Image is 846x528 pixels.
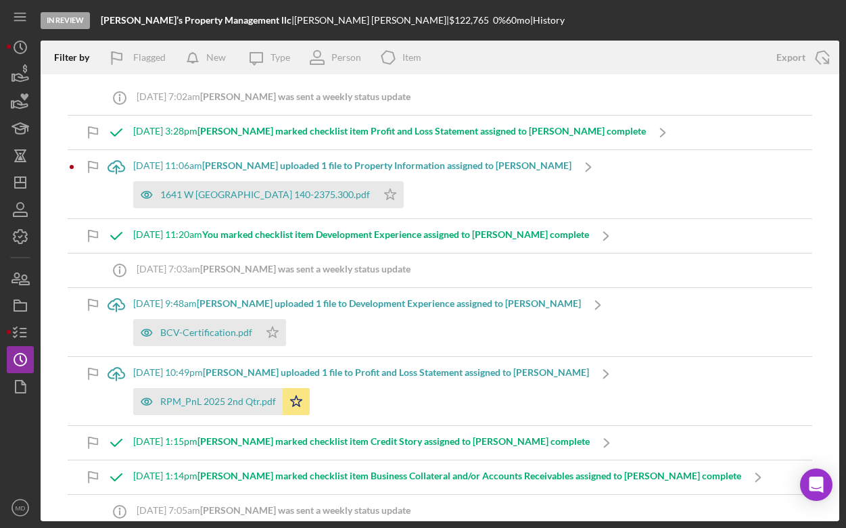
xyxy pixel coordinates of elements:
[202,229,589,240] b: You marked checklist item Development Experience assigned to [PERSON_NAME] complete
[99,288,615,356] a: [DATE] 9:48am[PERSON_NAME] uploaded 1 file to Development Experience assigned to [PERSON_NAME]BCV...
[133,44,166,71] div: Flagged
[200,263,410,274] b: [PERSON_NAME] was sent a weekly status update
[202,160,571,171] b: [PERSON_NAME] uploaded 1 file to Property Information assigned to [PERSON_NAME]
[133,436,590,447] div: [DATE] 1:15pm
[41,12,90,29] div: In Review
[133,181,404,208] button: 1641 W [GEOGRAPHIC_DATA] 140-2375.300.pdf
[179,44,239,71] button: New
[271,52,290,63] div: Type
[133,126,646,137] div: [DATE] 3:28pm
[99,426,624,460] a: [DATE] 1:15pm[PERSON_NAME] marked checklist item Credit Story assigned to [PERSON_NAME] complete
[160,327,252,338] div: BCV-Certification.pdf
[530,15,565,26] div: | History
[133,388,310,415] button: RPM_PnL 2025 2nd Qtr.pdf
[200,504,410,516] b: [PERSON_NAME] was sent a weekly status update
[137,91,410,102] div: [DATE] 7:02am
[101,14,291,26] b: [PERSON_NAME]’s Property Management llc
[137,264,410,274] div: [DATE] 7:03am
[99,357,623,425] a: [DATE] 10:49pm[PERSON_NAME] uploaded 1 file to Profit and Loss Statement assigned to [PERSON_NAME...
[160,189,370,200] div: 1641 W [GEOGRAPHIC_DATA] 140-2375.300.pdf
[99,116,680,149] a: [DATE] 3:28pm[PERSON_NAME] marked checklist item Profit and Loss Statement assigned to [PERSON_NA...
[506,15,530,26] div: 60 mo
[137,505,410,516] div: [DATE] 7:05am
[133,471,741,481] div: [DATE] 1:14pm
[763,44,839,71] button: Export
[197,125,646,137] b: [PERSON_NAME] marked checklist item Profit and Loss Statement assigned to [PERSON_NAME] complete
[99,150,605,218] a: [DATE] 11:06am[PERSON_NAME] uploaded 1 file to Property Information assigned to [PERSON_NAME]1641...
[197,435,590,447] b: [PERSON_NAME] marked checklist item Credit Story assigned to [PERSON_NAME] complete
[99,44,179,71] button: Flagged
[99,219,623,253] a: [DATE] 11:20amYou marked checklist item Development Experience assigned to [PERSON_NAME] complete
[402,52,421,63] div: Item
[203,366,589,378] b: [PERSON_NAME] uploaded 1 file to Profit and Loss Statement assigned to [PERSON_NAME]
[197,297,581,309] b: [PERSON_NAME] uploaded 1 file to Development Experience assigned to [PERSON_NAME]
[133,319,286,346] button: BCV-Certification.pdf
[800,469,832,501] div: Open Intercom Messenger
[493,15,506,26] div: 0 %
[99,460,775,494] a: [DATE] 1:14pm[PERSON_NAME] marked checklist item Business Collateral and/or Accounts Receivables ...
[160,396,276,407] div: RPM_PnL 2025 2nd Qtr.pdf
[133,160,571,171] div: [DATE] 11:06am
[133,367,589,378] div: [DATE] 10:49pm
[16,504,26,512] text: MD
[101,15,294,26] div: |
[197,470,741,481] b: [PERSON_NAME] marked checklist item Business Collateral and/or Accounts Receivables assigned to [...
[7,494,34,521] button: MD
[54,52,99,63] div: Filter by
[331,52,361,63] div: Person
[206,44,226,71] div: New
[133,298,581,309] div: [DATE] 9:48am
[449,14,489,26] span: $122,765
[200,91,410,102] b: [PERSON_NAME] was sent a weekly status update
[294,15,449,26] div: [PERSON_NAME] [PERSON_NAME] |
[776,44,805,71] div: Export
[133,229,589,240] div: [DATE] 11:20am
